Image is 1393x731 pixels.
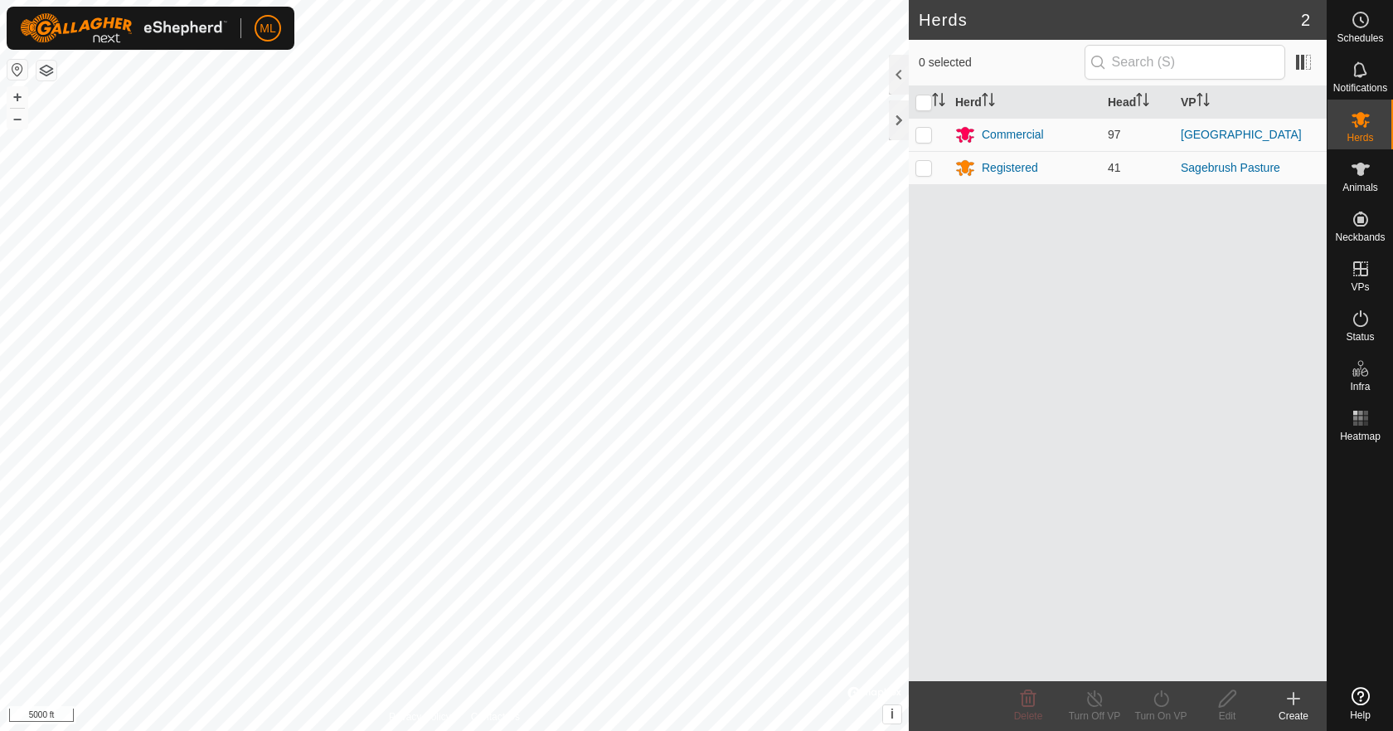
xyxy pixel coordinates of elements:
th: Head [1101,86,1174,119]
button: i [883,705,901,724]
th: Herd [949,86,1101,119]
span: Notifications [1333,83,1387,93]
span: Herds [1347,133,1373,143]
a: Contact Us [471,709,520,724]
th: VP [1174,86,1327,119]
button: + [7,87,27,107]
button: – [7,109,27,129]
span: Animals [1342,183,1378,192]
span: 97 [1108,128,1121,141]
span: Infra [1350,382,1370,392]
h2: Herds [919,10,1301,30]
span: Heatmap [1340,431,1381,441]
div: Turn On VP [1128,709,1194,724]
p-sorticon: Activate to sort [1136,95,1149,109]
span: 0 selected [919,54,1085,71]
div: Registered [982,159,1038,177]
a: Privacy Policy [389,709,451,724]
span: Delete [1014,710,1043,722]
div: Commercial [982,126,1044,144]
div: Create [1260,709,1327,724]
span: ML [260,20,275,37]
button: Reset Map [7,60,27,80]
span: Neckbands [1335,232,1385,242]
span: Schedules [1337,33,1383,43]
span: 41 [1108,161,1121,174]
p-sorticon: Activate to sort [932,95,945,109]
p-sorticon: Activate to sort [982,95,995,109]
span: Help [1350,710,1371,720]
input: Search (S) [1085,45,1285,80]
p-sorticon: Activate to sort [1196,95,1210,109]
a: [GEOGRAPHIC_DATA] [1181,128,1302,141]
a: Sagebrush Pasture [1181,161,1280,174]
span: VPs [1351,282,1369,292]
span: 2 [1301,7,1310,32]
span: Status [1346,332,1374,342]
span: i [891,707,894,721]
div: Turn Off VP [1061,709,1128,724]
a: Help [1327,680,1393,727]
div: Edit [1194,709,1260,724]
button: Map Layers [36,61,56,80]
img: Gallagher Logo [20,13,227,43]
